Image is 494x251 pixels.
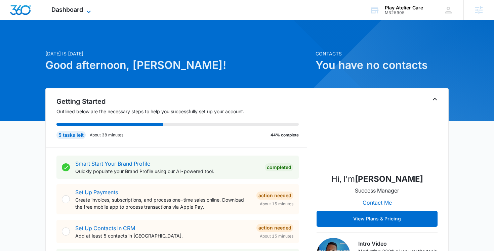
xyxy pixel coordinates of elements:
button: View Plans & Pricing [317,211,438,227]
p: Success Manager [355,186,399,195]
p: Outlined below are the necessary steps to help you successfully set up your account. [56,108,307,115]
div: account id [385,10,423,15]
p: Add at least 5 contacts in [GEOGRAPHIC_DATA]. [75,232,251,239]
p: Create invoices, subscriptions, and process one-time sales online. Download the free mobile app t... [75,196,251,210]
p: About 38 minutes [90,132,123,138]
p: Hi, I'm [331,173,423,185]
a: Set Up Payments [75,189,118,196]
button: Contact Me [356,195,399,211]
img: Ilham Nugroho [343,100,411,168]
div: account name [385,5,423,10]
a: Smart Start Your Brand Profile [75,160,150,167]
p: [DATE] is [DATE] [45,50,312,57]
span: About 15 minutes [260,233,293,239]
div: 5 tasks left [56,131,86,139]
span: Dashboard [51,6,83,13]
div: Completed [265,163,293,171]
div: Action Needed [256,224,293,232]
p: 44% complete [271,132,299,138]
h3: Intro Video [358,240,438,248]
strong: [PERSON_NAME] [355,174,423,184]
p: Quickly populate your Brand Profile using our AI-powered tool. [75,168,259,175]
h1: Good afternoon, [PERSON_NAME]! [45,57,312,73]
p: Contacts [316,50,449,57]
h2: Getting Started [56,96,307,107]
div: Action Needed [256,192,293,200]
h1: You have no contacts [316,57,449,73]
button: Toggle Collapse [431,95,439,103]
span: About 15 minutes [260,201,293,207]
a: Set Up Contacts in CRM [75,225,135,232]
